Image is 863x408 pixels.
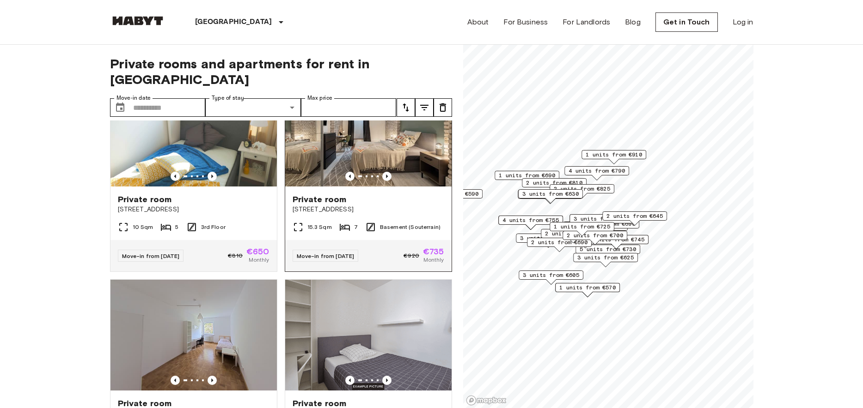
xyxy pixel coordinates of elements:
[584,235,649,249] div: Map marker
[118,205,269,214] span: [STREET_ADDRESS]
[380,223,441,231] span: Basement (Souterrain)
[228,252,243,260] span: €810
[418,189,483,204] div: Map marker
[499,171,555,180] span: 1 units from €690
[467,17,489,28] a: About
[208,172,217,181] button: Previous image
[563,231,627,245] div: Map marker
[577,253,634,262] span: 3 units from €625
[208,376,217,385] button: Previous image
[111,98,129,117] button: Choose date
[545,229,601,238] span: 2 units from €925
[397,98,415,117] button: tune
[354,223,358,231] span: 7
[382,376,392,385] button: Previous image
[550,184,614,198] div: Map marker
[212,94,244,102] label: Type of stay
[423,256,444,264] span: Monthly
[518,190,582,204] div: Map marker
[382,172,392,181] button: Previous image
[573,253,638,267] div: Map marker
[422,190,478,198] span: 3 units from €590
[567,231,623,240] span: 2 units from €700
[495,171,559,185] div: Map marker
[602,211,667,226] div: Map marker
[531,238,588,246] span: 2 units from €690
[434,98,452,117] button: tune
[171,172,180,181] button: Previous image
[522,190,579,198] span: 3 units from €630
[175,223,178,231] span: 5
[625,17,641,28] a: Blog
[541,229,606,243] div: Map marker
[201,223,226,231] span: 3rd Floor
[118,194,172,205] span: Private room
[133,223,153,231] span: 10 Sqm
[569,167,625,175] span: 4 units from €790
[285,75,452,272] a: Marketing picture of unit DE-02-004-006-05HFPrevious imagePrevious imagePrivate room[STREET_ADDRE...
[423,247,444,256] span: €735
[345,376,355,385] button: Previous image
[555,283,620,297] div: Map marker
[554,222,610,231] span: 1 units from €725
[285,280,452,390] img: Marketing picture of unit DE-02-002-002-02HF
[606,212,663,220] span: 2 units from €645
[733,17,753,28] a: Log in
[575,245,640,259] div: Map marker
[307,94,332,102] label: Max price
[564,166,629,180] div: Map marker
[110,16,165,25] img: Habyt
[586,150,642,159] span: 1 units from €910
[110,76,277,186] img: Marketing picture of unit DE-02-011-001-01HF
[550,222,614,236] div: Map marker
[559,283,616,292] span: 1 units from €570
[503,17,548,28] a: For Business
[122,252,180,259] span: Move-in from [DATE]
[110,56,452,87] span: Private rooms and apartments for rent in [GEOGRAPHIC_DATA]
[526,179,582,187] span: 2 units from €810
[575,219,639,234] div: Map marker
[293,205,444,214] span: [STREET_ADDRESS]
[415,98,434,117] button: tune
[516,234,581,248] div: Map marker
[574,215,630,223] span: 3 units from €800
[307,223,332,231] span: 15.3 Sqm
[502,216,559,224] span: 4 units from €755
[519,270,583,285] div: Map marker
[581,150,646,164] div: Map marker
[655,12,718,32] a: Get in Touch
[116,94,151,102] label: Move-in date
[249,256,269,264] span: Monthly
[171,376,180,385] button: Previous image
[527,238,592,252] div: Map marker
[554,185,610,193] span: 2 units from €825
[569,214,634,228] div: Map marker
[110,75,277,272] a: Marketing picture of unit DE-02-011-001-01HFPrevious imagePrevious imagePrivate room[STREET_ADDRE...
[580,245,636,253] span: 5 units from €730
[345,172,355,181] button: Previous image
[110,280,277,390] img: Marketing picture of unit DE-02-023-04M
[523,271,579,279] span: 3 units from €605
[195,17,272,28] p: [GEOGRAPHIC_DATA]
[518,189,583,204] div: Map marker
[588,235,644,244] span: 3 units from €745
[293,194,347,205] span: Private room
[297,252,355,259] span: Move-in from [DATE]
[522,178,587,192] div: Map marker
[285,76,452,186] img: Marketing picture of unit DE-02-004-006-05HF
[563,17,610,28] a: For Landlords
[466,395,507,406] a: Mapbox logo
[498,216,563,230] div: Map marker
[246,247,269,256] span: €650
[404,252,419,260] span: €920
[520,234,576,242] span: 3 units from €785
